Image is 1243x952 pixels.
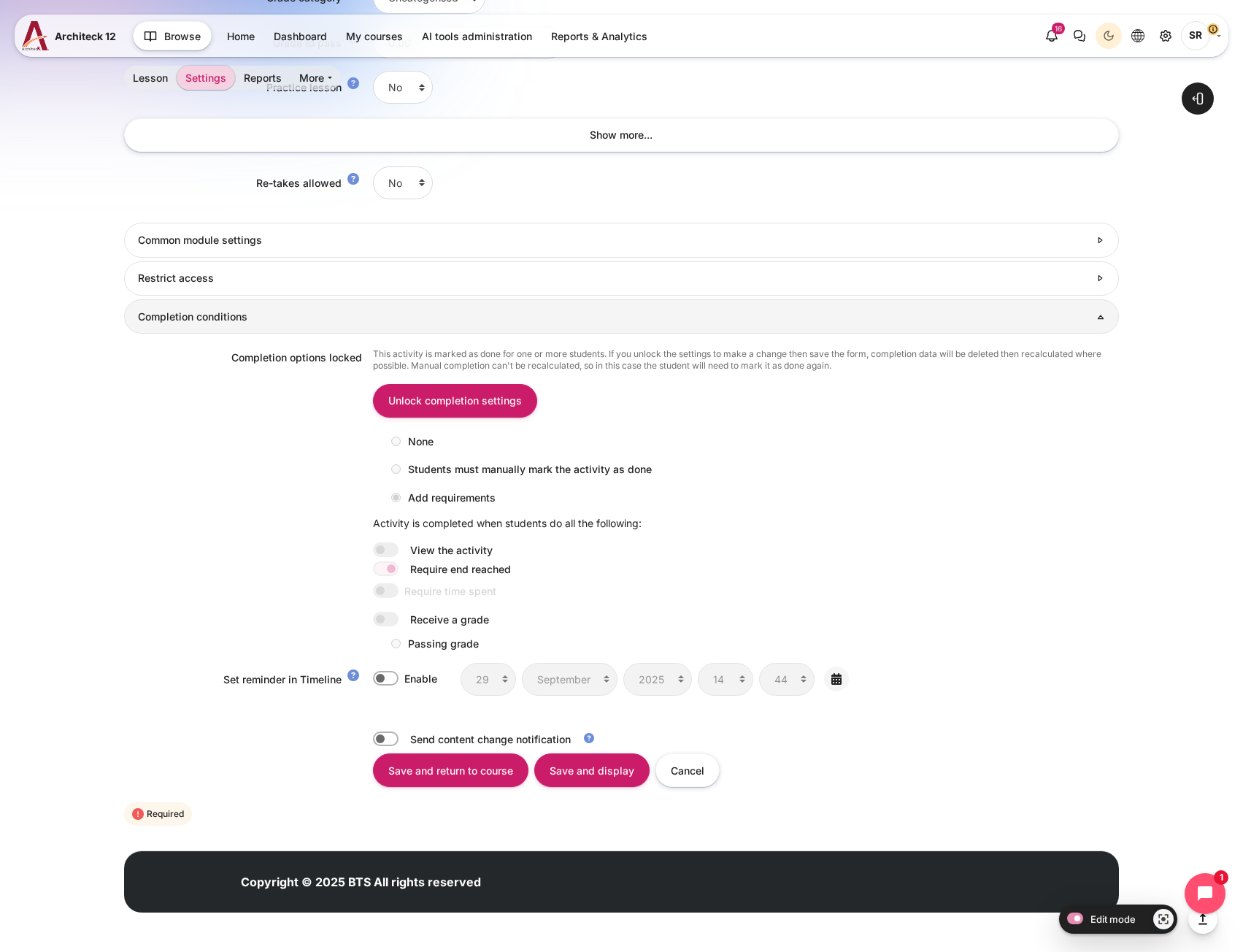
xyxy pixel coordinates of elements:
[1181,21,1210,50] span: Songklod Riraroengjaratsaeng
[235,66,290,90] a: Reports
[345,174,362,186] a: Help
[384,457,652,481] label: Students must manually mark the activity as done
[132,807,147,821] i: Required field
[410,542,496,558] label: View the activity
[241,875,481,889] strong: Copyright © 2025 BTS All rights reserved
[337,24,412,48] a: My courses
[1153,909,1174,929] a: Show/Hide - Region
[410,732,606,747] label: Send content change notification
[290,66,341,90] a: More
[373,515,642,531] div: Activity is completed when students do all the following:
[534,753,650,786] input: Save and display
[124,118,1118,151] a: Show more...
[824,667,849,691] a: Calendar
[391,639,401,648] input: Passing grade
[347,79,359,91] i: Help with Practice lesson
[391,437,401,446] input: None
[22,21,49,50] img: A12
[410,612,492,627] label: Receive a grade
[1152,23,1179,49] a: Site administration
[410,561,514,577] label: Require end reached
[1052,23,1065,34] div: 16
[373,348,1119,373] div: This activity is marked as done for one or more students. If you unlock the settings to make a ch...
[404,671,437,687] label: Enable
[413,24,541,48] a: AI tools administration
[124,802,192,826] div: Required
[542,24,656,48] a: Reports & Analytics
[1188,905,1217,934] button: Go to top
[218,24,263,48] a: Home
[1090,913,1136,925] span: Edit mode
[86,14,147,26] strong: 26 minutes
[384,632,479,656] label: Passing grade
[223,672,342,687] label: Set reminder in Timeline
[373,384,537,417] input: Unlock completion settings
[177,66,235,90] a: Settings
[1096,23,1122,49] button: Light Mode Dark Mode
[1066,23,1093,49] button: There are 0 unread conversations
[391,464,401,474] input: Students must manually mark the activity as done
[1039,23,1065,49] div: Show notification window with 16 new notifications
[55,28,116,44] span: Architeck 12
[256,177,342,189] label: Re-takes allowed
[138,310,1089,323] h3: Completion conditions
[1125,23,1151,49] button: Languages
[1181,21,1221,50] a: User menu
[828,670,845,688] i: Calendar
[133,21,212,50] button: Browse
[345,671,362,683] a: Help
[391,493,401,502] input: Add requirements
[265,24,336,48] a: Dashboard
[655,753,720,786] input: Cancel
[22,21,122,50] a: A12 A12 Architeck 12
[373,753,528,786] input: Save and return to course
[404,583,496,599] label: Require time spent
[164,28,201,44] span: Browse
[231,350,362,365] label: Completion options locked
[582,732,596,745] i: Help with Send content change notification
[347,671,359,683] i: Help with Set reminder in Timeline
[138,234,1089,247] h3: Common module settings
[124,66,177,90] a: Lesson
[384,429,434,453] label: None
[1098,25,1120,47] div: Dark Mode
[580,732,599,745] a: Help
[6,6,737,123] body: Rich text area. Press ALT-0 for help.
[384,485,496,510] label: Add requirements
[347,174,359,186] i: Help with Re-takes allowed
[345,79,362,91] a: Help
[6,77,737,112] div: Complete this module to learn about Self Leadership and Challenge Your Assumed Constraints, the f...
[138,272,1089,285] h3: Restrict access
